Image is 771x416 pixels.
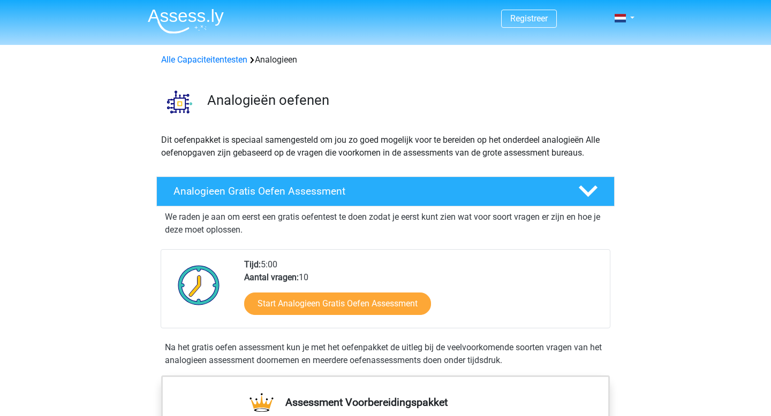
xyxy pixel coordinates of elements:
a: Registreer [510,13,548,24]
b: Tijd: [244,259,261,269]
div: 5:00 10 [236,258,609,328]
a: Alle Capaciteitentesten [161,55,247,65]
div: Na het gratis oefen assessment kun je met het oefenpakket de uitleg bij de veelvoorkomende soorte... [161,341,610,367]
a: Start Analogieen Gratis Oefen Assessment [244,292,431,315]
b: Aantal vragen: [244,272,299,282]
p: Dit oefenpakket is speciaal samengesteld om jou zo goed mogelijk voor te bereiden op het onderdee... [161,134,610,159]
p: We raden je aan om eerst een gratis oefentest te doen zodat je eerst kunt zien wat voor soort vra... [165,211,606,236]
div: Analogieen [157,53,614,66]
h4: Analogieen Gratis Oefen Assessment [173,185,561,197]
h3: Analogieën oefenen [207,92,606,109]
img: analogieen [157,79,202,125]
img: Assessly [148,9,224,34]
img: Klok [172,258,226,312]
a: Analogieen Gratis Oefen Assessment [152,176,619,206]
